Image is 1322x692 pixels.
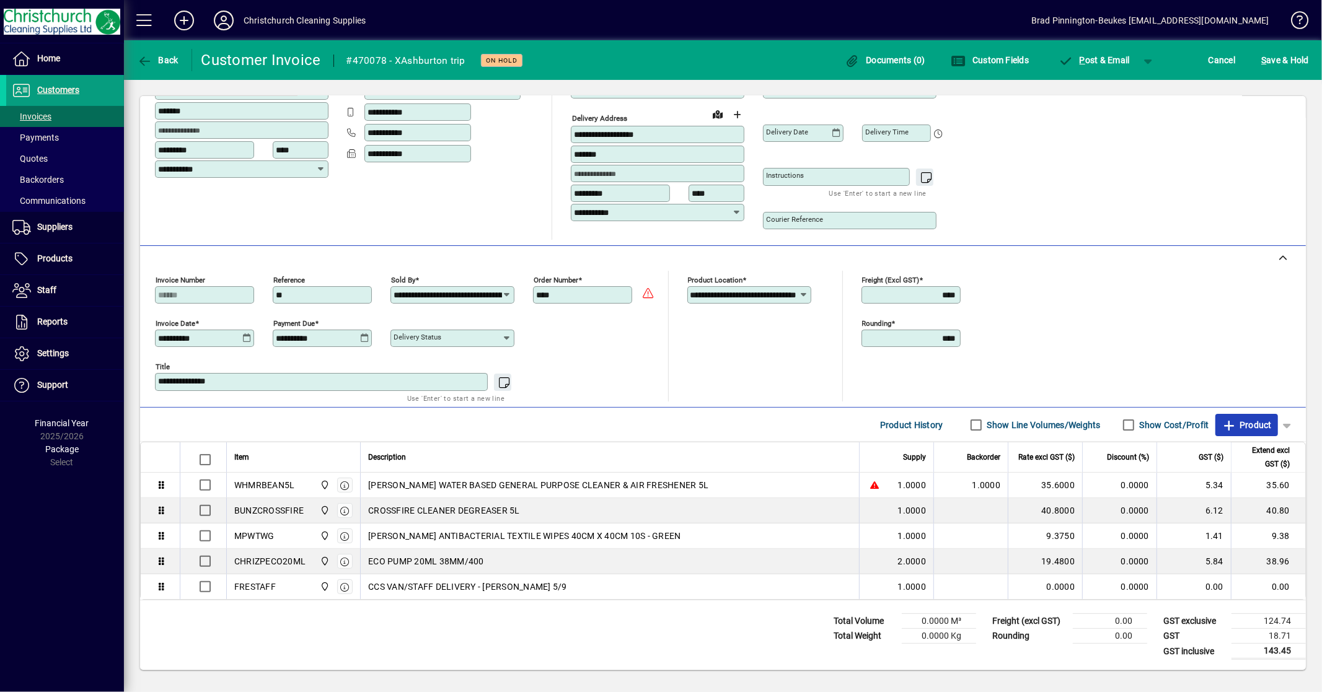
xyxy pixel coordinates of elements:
[903,450,926,464] span: Supply
[1016,530,1075,542] div: 9.3750
[234,580,276,593] div: FRESTAFF
[1261,50,1309,70] span: ave & Hold
[842,49,928,71] button: Documents (0)
[234,504,304,517] div: BUNZCROSSFIRE
[1232,629,1306,644] td: 18.71
[1137,419,1209,431] label: Show Cost/Profit
[1199,450,1223,464] span: GST ($)
[234,450,249,464] span: Item
[1082,473,1157,498] td: 0.0000
[6,169,124,190] a: Backorders
[1082,549,1157,574] td: 0.0000
[201,50,321,70] div: Customer Invoice
[728,105,747,125] button: Choose address
[6,148,124,169] a: Quotes
[1018,450,1075,464] span: Rate excl GST ($)
[234,479,295,491] div: WHMRBEAN5L
[1157,549,1231,574] td: 5.84
[37,253,73,263] span: Products
[6,338,124,369] a: Settings
[986,629,1073,644] td: Rounding
[898,504,927,517] span: 1.0000
[45,444,79,454] span: Package
[1082,498,1157,523] td: 0.0000
[124,49,192,71] app-page-header-button: Back
[486,56,518,64] span: On hold
[394,333,441,341] mat-label: Delivery status
[12,112,51,121] span: Invoices
[156,319,195,328] mat-label: Invoice date
[6,190,124,211] a: Communications
[6,307,124,338] a: Reports
[880,415,943,435] span: Product History
[37,222,73,232] span: Suppliers
[368,555,484,567] span: ECO PUMP 20ML 38MM/400
[6,275,124,306] a: Staff
[1080,55,1085,65] span: P
[1016,504,1075,517] div: 40.8000
[1157,629,1232,644] td: GST
[1082,574,1157,599] td: 0.0000
[898,530,927,542] span: 1.0000
[766,171,804,180] mat-label: Instructions
[1157,498,1231,523] td: 6.12
[862,319,892,328] mat-label: Rounding
[35,418,89,428] span: Financial Year
[1031,11,1269,30] div: Brad Pinnington-Beukes [EMAIL_ADDRESS][DOMAIN_NAME]
[1052,49,1136,71] button: Post & Email
[898,479,927,491] span: 1.0000
[368,479,708,491] span: [PERSON_NAME] WATER BASED GENERAL PURPOSE CLEANER & AIR FRESHENER 5L
[972,479,1001,491] span: 1.0000
[317,554,331,568] span: Christchurch Cleaning Supplies Ltd
[37,348,69,358] span: Settings
[1157,614,1232,629] td: GST exclusive
[1239,444,1290,471] span: Extend excl GST ($)
[1082,523,1157,549] td: 0.0000
[1231,473,1305,498] td: 35.60
[1016,479,1075,491] div: 35.6000
[1107,450,1149,464] span: Discount (%)
[6,43,124,74] a: Home
[37,317,68,326] span: Reports
[37,380,68,390] span: Support
[244,11,366,30] div: Christchurch Cleaning Supplies
[1231,574,1305,599] td: 0.00
[948,49,1033,71] button: Custom Fields
[1157,644,1232,659] td: GST inclusive
[234,555,306,567] div: CHRIZPECO20ML
[862,276,920,284] mat-label: Freight (excl GST)
[37,53,60,63] span: Home
[688,276,743,284] mat-label: Product location
[1157,523,1231,549] td: 1.41
[134,49,182,71] button: Back
[1073,614,1147,629] td: 0.00
[317,504,331,517] span: Christchurch Cleaning Supplies Ltd
[1231,498,1305,523] td: 40.80
[137,55,178,65] span: Back
[1282,2,1307,43] a: Knowledge Base
[12,154,48,164] span: Quotes
[6,127,124,148] a: Payments
[845,55,925,65] span: Documents (0)
[317,478,331,492] span: Christchurch Cleaning Supplies Ltd
[1205,49,1239,71] button: Cancel
[1209,50,1236,70] span: Cancel
[317,580,331,593] span: Christchurch Cleaning Supplies Ltd
[346,51,465,71] div: #470078 - XAshburton trip
[1231,523,1305,549] td: 9.38
[708,104,728,124] a: View on map
[898,555,927,567] span: 2.0000
[1232,614,1306,629] td: 124.74
[12,133,59,142] span: Payments
[37,85,79,95] span: Customers
[902,629,976,644] td: 0.0000 Kg
[368,580,567,593] span: CCS VAN/STAFF DELIVERY - [PERSON_NAME] 5/9
[407,391,505,405] mat-hint: Use 'Enter' to start a new line
[273,276,305,284] mat-label: Reference
[1058,55,1130,65] span: ost & Email
[1073,629,1147,644] td: 0.00
[1261,55,1266,65] span: S
[986,614,1073,629] td: Freight (excl GST)
[6,106,124,127] a: Invoices
[1157,473,1231,498] td: 5.34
